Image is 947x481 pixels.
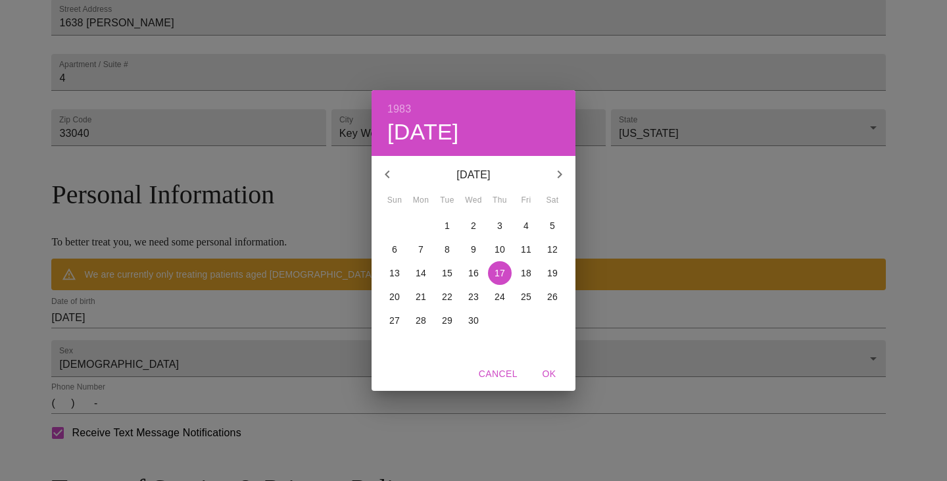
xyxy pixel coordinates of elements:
[383,238,406,261] button: 6
[495,266,505,280] p: 17
[416,290,426,303] p: 21
[462,285,485,309] button: 23
[547,243,558,256] p: 12
[409,285,433,309] button: 21
[547,266,558,280] p: 19
[471,219,476,232] p: 2
[533,366,565,382] span: OK
[383,194,406,207] span: Sun
[383,261,406,285] button: 13
[409,238,433,261] button: 7
[442,290,452,303] p: 22
[389,314,400,327] p: 27
[442,266,452,280] p: 15
[389,266,400,280] p: 13
[473,362,523,386] button: Cancel
[409,309,433,332] button: 28
[521,266,531,280] p: 18
[383,285,406,309] button: 20
[488,285,512,309] button: 24
[550,219,555,232] p: 5
[445,219,450,232] p: 1
[521,243,531,256] p: 11
[409,194,433,207] span: Mon
[514,214,538,238] button: 4
[514,285,538,309] button: 25
[392,243,397,256] p: 6
[495,243,505,256] p: 10
[523,219,529,232] p: 4
[416,314,426,327] p: 28
[435,261,459,285] button: 15
[468,290,479,303] p: 23
[488,214,512,238] button: 3
[442,314,452,327] p: 29
[418,243,424,256] p: 7
[488,261,512,285] button: 17
[462,194,485,207] span: Wed
[462,214,485,238] button: 2
[541,194,564,207] span: Sat
[468,266,479,280] p: 16
[514,194,538,207] span: Fri
[462,309,485,332] button: 30
[435,238,459,261] button: 8
[541,238,564,261] button: 12
[547,290,558,303] p: 26
[541,261,564,285] button: 19
[514,261,538,285] button: 18
[521,290,531,303] p: 25
[445,243,450,256] p: 8
[514,238,538,261] button: 11
[389,290,400,303] p: 20
[387,118,459,146] button: [DATE]
[488,238,512,261] button: 10
[403,167,544,183] p: [DATE]
[435,285,459,309] button: 22
[541,285,564,309] button: 26
[383,309,406,332] button: 27
[435,309,459,332] button: 29
[468,314,479,327] p: 30
[471,243,476,256] p: 9
[462,261,485,285] button: 16
[528,362,570,386] button: OK
[435,194,459,207] span: Tue
[416,266,426,280] p: 14
[409,261,433,285] button: 14
[488,194,512,207] span: Thu
[495,290,505,303] p: 24
[435,214,459,238] button: 1
[541,214,564,238] button: 5
[462,238,485,261] button: 9
[387,100,411,118] button: 1983
[479,366,518,382] span: Cancel
[497,219,502,232] p: 3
